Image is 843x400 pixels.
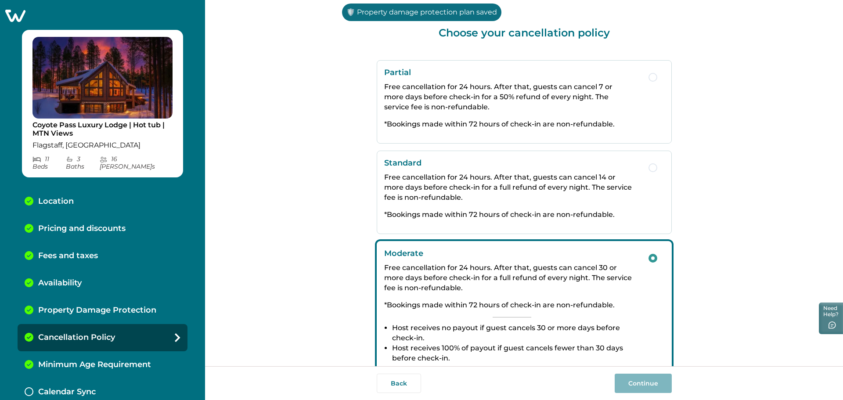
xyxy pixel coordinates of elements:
p: Free cancellation for 24 hours. After that, guests can cancel 7 or more days before check-in for ... [384,82,640,112]
button: ModerateFree cancellation for 24 hours. After that, guests can cancel 30 or more days before chec... [377,241,672,371]
li: Host receives 100% of payout if guest cancels fewer than 30 days before check-in. [392,343,640,363]
li: Host receives no payout if guest cancels 30 or more days before check-in. [392,323,640,343]
p: Free cancellation for 24 hours. After that, guests can cancel 30 or more days before check-in for... [384,263,640,293]
p: Partial [384,68,640,77]
p: Location [38,197,74,206]
p: *Bookings made within 72 hours of check-in are non-refundable. [384,209,640,220]
p: 11 Bed s [32,155,66,170]
button: Continue [615,374,672,393]
button: StandardFree cancellation for 24 hours. After that, guests can cancel 14 or more days before chec... [377,151,672,234]
p: 3 Bath s [66,155,100,170]
p: Coyote Pass Luxury Lodge | Hot tub | MTN Views [32,121,173,138]
p: Flagstaff, [GEOGRAPHIC_DATA] [32,141,173,150]
button: PartialFree cancellation for 24 hours. After that, guests can cancel 7 or more days before check-... [377,60,672,144]
p: Cancellation Policy [38,333,115,342]
p: Property Damage Protection [38,306,156,315]
button: Back [377,374,421,393]
p: Minimum Age Requirement [38,360,151,370]
p: Free cancellation for 24 hours. After that, guests can cancel 14 or more days before check-in for... [384,172,640,202]
p: Moderate [384,249,640,258]
img: propertyImage_Coyote Pass Luxury Lodge | Hot tub | MTN Views [32,37,173,119]
p: Choose your cancellation policy [377,26,672,39]
p: Availability [38,278,82,288]
p: 🛡️ Property damage protection plan saved [342,4,501,21]
p: *Bookings made within 72 hours of check-in are non-refundable. [384,300,640,310]
p: *Bookings made within 72 hours of check-in are non-refundable. [384,119,640,129]
p: Calendar Sync [38,387,96,397]
p: 16 [PERSON_NAME] s [100,155,173,170]
p: Pricing and discounts [38,224,126,234]
p: Fees and taxes [38,251,98,261]
p: Standard [384,158,640,168]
